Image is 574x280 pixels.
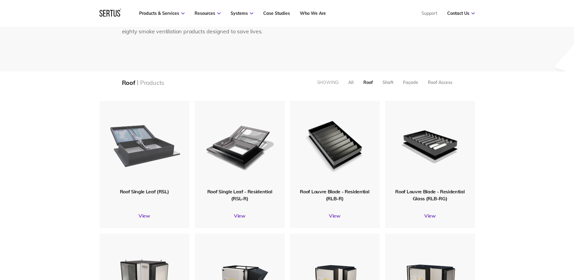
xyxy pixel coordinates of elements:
a: Resources [195,11,221,16]
a: View [290,213,380,219]
div: Showing: [317,80,339,85]
a: Contact Us [447,11,475,16]
div: Façade [403,80,418,85]
div: Roof [122,79,135,86]
div: Shaft [382,80,393,85]
div: Roof [363,80,373,85]
span: Roof Louvre Blade - Residential Glass (RLB-RG) [395,188,464,201]
a: Products & Services [139,11,185,16]
div: All [348,80,354,85]
div: Roof Access [428,80,452,85]
span: Roof Louvre Blade - Residential (RLB-R) [300,188,369,201]
span: Roof Single Leaf (RSL) [120,188,169,195]
div: Products [140,79,164,86]
a: View [100,213,189,219]
a: View [195,213,285,219]
a: Systems [231,11,253,16]
a: Who We Are [300,11,326,16]
a: View [385,213,475,219]
a: Support [421,11,437,16]
div: From concept to production line, we’ve built a range of over eighty smoke ventilation products de... [122,18,275,36]
span: Roof Single Leaf - Residential (RSL-R) [207,188,272,201]
a: Case Studies [263,11,290,16]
